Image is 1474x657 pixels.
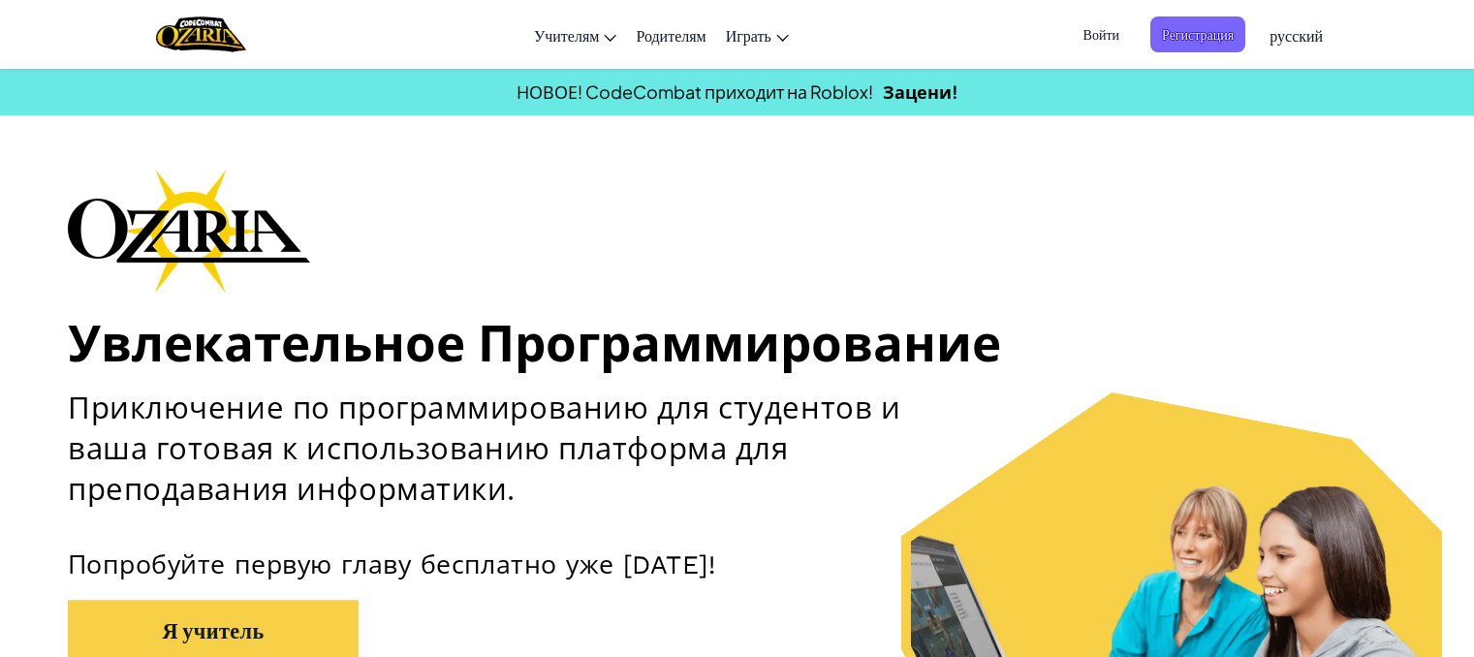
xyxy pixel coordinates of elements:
[68,548,1406,580] p: Попробуйте первую главу бесплатно уже [DATE]!
[524,9,627,61] a: Учителям
[68,169,310,293] img: Ozaria branding logo
[883,80,958,103] a: Зацени!
[1260,9,1333,61] a: русский
[726,25,771,46] span: Играть
[534,25,600,46] span: Учителям
[68,312,1406,372] h1: Увлекательное Программирование
[517,80,873,103] span: НОВОЕ! CodeCombat приходит на Roblox!
[626,9,715,61] a: Родителям
[1270,25,1323,46] span: русский
[68,387,964,510] h2: Приключение по программированию для студентов и ваша готовая к использованию платформа для препод...
[156,15,246,54] a: Ozaria by CodeCombat logo
[156,15,246,54] img: Home
[1150,16,1245,52] button: Регистрация
[716,9,799,61] a: Играть
[1072,16,1131,52] button: Войти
